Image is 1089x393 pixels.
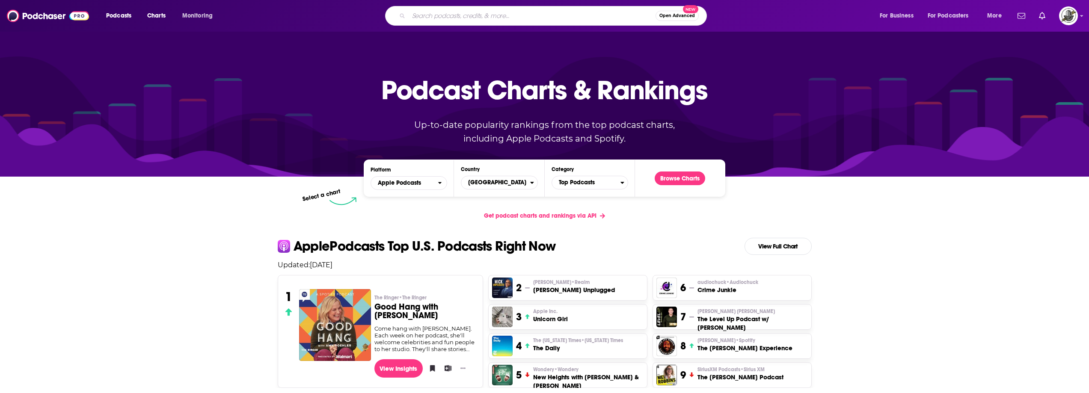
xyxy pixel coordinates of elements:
[533,366,643,373] p: Wondery • Wondery
[697,366,783,373] p: SiriusXM Podcasts • Sirius XM
[426,362,435,375] button: Bookmark Podcast
[533,373,643,390] h3: New Heights with [PERSON_NAME] & [PERSON_NAME]
[656,11,699,21] button: Open AdvancedNew
[533,337,623,344] span: The [US_STATE] Times
[697,279,758,286] p: audiochuck • Audiochuck
[533,308,568,323] a: Apple Inc.Unicorn Girl
[740,366,765,372] span: • Sirius XM
[736,337,755,343] span: • Spotify
[533,337,623,344] p: The New York Times • New York Times
[378,180,421,186] span: Apple Podcasts
[880,10,914,22] span: For Business
[552,176,628,189] button: Categories
[1059,6,1078,25] span: Logged in as PodProMaxBooking
[374,325,476,352] div: Come hang with [PERSON_NAME]. Each week on her podcast, she'll welcome celebrities and fun people...
[374,294,427,301] span: The Ringer
[533,279,590,286] span: [PERSON_NAME]
[655,171,705,185] button: Browse Charts
[484,212,596,219] span: Get podcast charts and rankings via API
[533,366,643,390] a: Wondery•WonderyNew Heights with [PERSON_NAME] & [PERSON_NAME]
[726,279,758,285] span: • Audiochuck
[656,307,677,327] img: The Level Up Podcast w/ Paul Alex
[393,6,715,26] div: Search podcasts, credits, & more...
[142,9,171,23] a: Charts
[656,336,677,356] img: The Joe Rogan Experience
[680,340,686,352] h3: 8
[680,369,686,381] h3: 9
[492,278,513,298] img: Mick Unplugged
[285,289,292,304] h3: 1
[533,308,558,315] span: Apple Inc.
[533,337,623,352] a: The [US_STATE] Times•[US_STATE] TimesThe Daily
[374,303,476,320] h3: Good Hang with [PERSON_NAME]
[697,286,758,294] h3: Crime Junkie
[147,10,166,22] span: Charts
[409,9,656,23] input: Search podcasts, credits, & more...
[697,337,792,352] a: [PERSON_NAME]•SpotifyThe [PERSON_NAME] Experience
[697,279,758,286] span: audiochuck
[176,9,224,23] button: open menu
[398,118,692,145] p: Up-to-date popularity rankings from the top podcast charts, including Apple Podcasts and Spotify.
[374,294,476,301] p: The Ringer • The Ringer
[492,365,513,385] img: New Heights with Jason & Travis Kelce
[697,308,807,332] a: [PERSON_NAME] [PERSON_NAME]The Level Up Podcast w/ [PERSON_NAME]
[683,5,698,13] span: New
[533,286,615,294] h3: [PERSON_NAME] Unplugged
[477,205,612,226] a: Get podcast charts and rankings via API
[697,337,792,344] p: Joe Rogan • Spotify
[461,175,530,190] span: [GEOGRAPHIC_DATA]
[874,9,924,23] button: open menu
[461,176,537,189] button: Countries
[533,366,579,373] span: Wondery
[922,9,981,23] button: open menu
[371,176,447,190] h2: Platforms
[106,10,131,22] span: Podcasts
[571,279,590,285] span: • Realm
[697,366,765,373] span: SiriusXM Podcasts
[1059,6,1078,25] img: User Profile
[680,281,686,294] h3: 6
[656,278,677,298] img: Crime Junkie
[374,359,423,378] a: View Insights
[697,308,775,315] span: [PERSON_NAME] [PERSON_NAME]
[299,289,371,361] img: Good Hang with Amy Poehler
[554,366,579,372] span: • Wondery
[680,310,686,323] h3: 7
[516,340,522,352] h3: 4
[928,10,969,22] span: For Podcasters
[1059,6,1078,25] button: Show profile menu
[533,344,623,352] h3: The Daily
[656,365,677,385] img: The Mel Robbins Podcast
[399,295,427,301] span: • The Ringer
[374,294,476,325] a: The Ringer•The RingerGood Hang with [PERSON_NAME]
[381,62,708,118] p: Podcast Charts & Rankings
[697,308,807,315] p: Paul Alex Espinoza
[7,8,89,24] img: Podchaser - Follow, Share and Rate Podcasts
[981,9,1012,23] button: open menu
[516,369,522,381] h3: 5
[697,337,755,344] span: [PERSON_NAME]
[442,362,450,375] button: Add to List
[697,315,807,332] h3: The Level Up Podcast w/ [PERSON_NAME]
[492,336,513,356] img: The Daily
[1036,9,1049,23] a: Show notifications dropdown
[697,366,783,381] a: SiriusXM Podcasts•Sirius XMThe [PERSON_NAME] Podcast
[457,364,469,372] button: Show More Button
[492,307,513,327] img: Unicorn Girl
[745,238,812,255] a: View Full Chart
[516,310,522,323] h3: 3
